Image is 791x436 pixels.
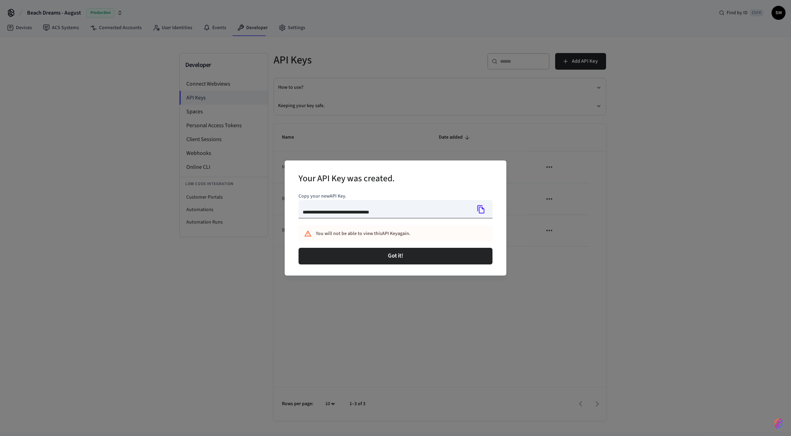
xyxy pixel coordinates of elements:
[774,418,783,429] img: SeamLogoGradient.69752ec5.svg
[474,202,488,217] button: Copy
[316,227,462,240] div: You will not be able to view this API Key again.
[299,248,492,264] button: Got it!
[299,193,492,200] p: Copy your new API Key .
[299,169,395,190] h2: Your API Key was created.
